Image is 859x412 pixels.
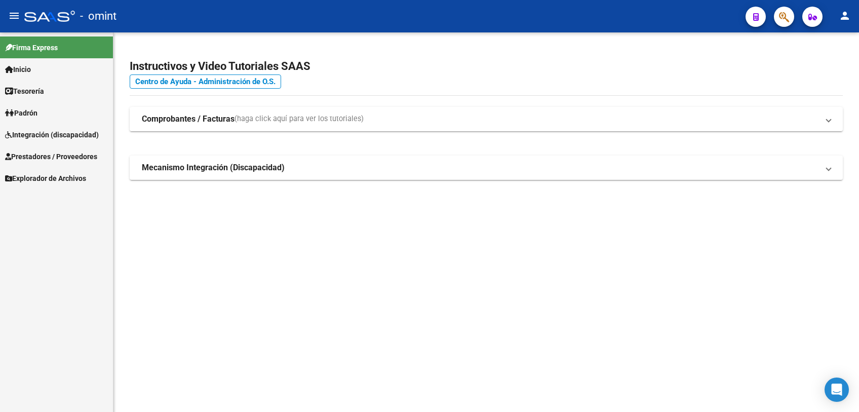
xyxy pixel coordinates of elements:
a: Centro de Ayuda - Administración de O.S. [130,74,281,89]
span: Tesorería [5,86,44,97]
span: - omint [80,5,116,27]
span: Firma Express [5,42,58,53]
mat-icon: menu [8,10,20,22]
span: Explorador de Archivos [5,173,86,184]
strong: Comprobantes / Facturas [142,114,235,125]
div: Open Intercom Messenger [825,378,849,402]
span: Inicio [5,64,31,75]
mat-expansion-panel-header: Mecanismo Integración (Discapacidad) [130,156,843,180]
span: Padrón [5,107,37,119]
span: Prestadores / Proveedores [5,151,97,162]
h2: Instructivos y Video Tutoriales SAAS [130,57,843,76]
strong: Mecanismo Integración (Discapacidad) [142,162,285,173]
mat-expansion-panel-header: Comprobantes / Facturas(haga click aquí para ver los tutoriales) [130,107,843,131]
mat-icon: person [839,10,851,22]
span: Integración (discapacidad) [5,129,99,140]
span: (haga click aquí para ver los tutoriales) [235,114,364,125]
